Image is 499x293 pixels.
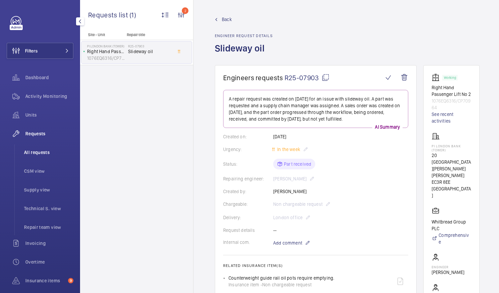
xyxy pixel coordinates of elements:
[372,124,403,130] p: AI Summary
[432,84,471,98] p: Right Hand Passenger Lift No 2
[432,98,471,111] p: 1076EQ6316/CP70964
[24,168,73,174] span: CSM view
[68,278,73,283] span: 9
[432,179,471,199] p: EC3R 8EE [GEOGRAPHIC_DATA]
[222,16,232,23] span: Back
[25,130,73,137] span: Requests
[229,96,403,122] p: A repair request was created on [DATE] for an issue with slideway oil. A part was requested and a...
[285,74,330,82] span: R25-07903
[88,11,129,19] span: Requests list
[223,74,283,82] span: Engineers requests
[87,48,125,55] p: Right Hand Passenger Lift No 2
[273,240,302,246] span: Add comment
[444,77,456,79] p: Working
[80,32,124,37] p: Site - Unit
[24,224,73,231] span: Repair team view
[432,232,471,245] a: Comprehensive
[215,33,273,38] h2: Engineer request details
[25,259,73,265] span: Overtime
[25,74,73,81] span: Dashboard
[223,263,408,268] h2: Related insurance item(s)
[25,93,73,100] span: Activity Monitoring
[127,32,171,37] p: Repair title
[24,149,73,156] span: All requests
[432,74,442,82] img: elevator.svg
[128,44,172,48] h2: R25-07903
[25,277,65,284] span: Insurance items
[432,265,464,269] p: Engineer
[432,111,471,124] a: See recent activities
[25,112,73,118] span: Units
[215,42,273,65] h1: Slideway oil
[262,281,312,288] span: Non chargeable request
[7,43,73,59] button: Filters
[432,152,471,179] p: 20 [GEOGRAPHIC_DATA][PERSON_NAME][PERSON_NAME]
[25,47,38,54] span: Filters
[128,48,172,55] span: Slideway oil
[432,144,471,152] p: PI London Bank (Tower)
[24,186,73,193] span: Supply view
[24,205,73,212] span: Technical S. view
[87,55,125,61] p: 1076EQ6316/CP70964
[25,240,73,247] span: Invoicing
[432,218,471,232] p: Whitbread Group PLC
[87,44,125,48] p: PI London Bank (Tower)
[228,281,262,288] span: Insurance item -
[432,269,464,276] p: [PERSON_NAME]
